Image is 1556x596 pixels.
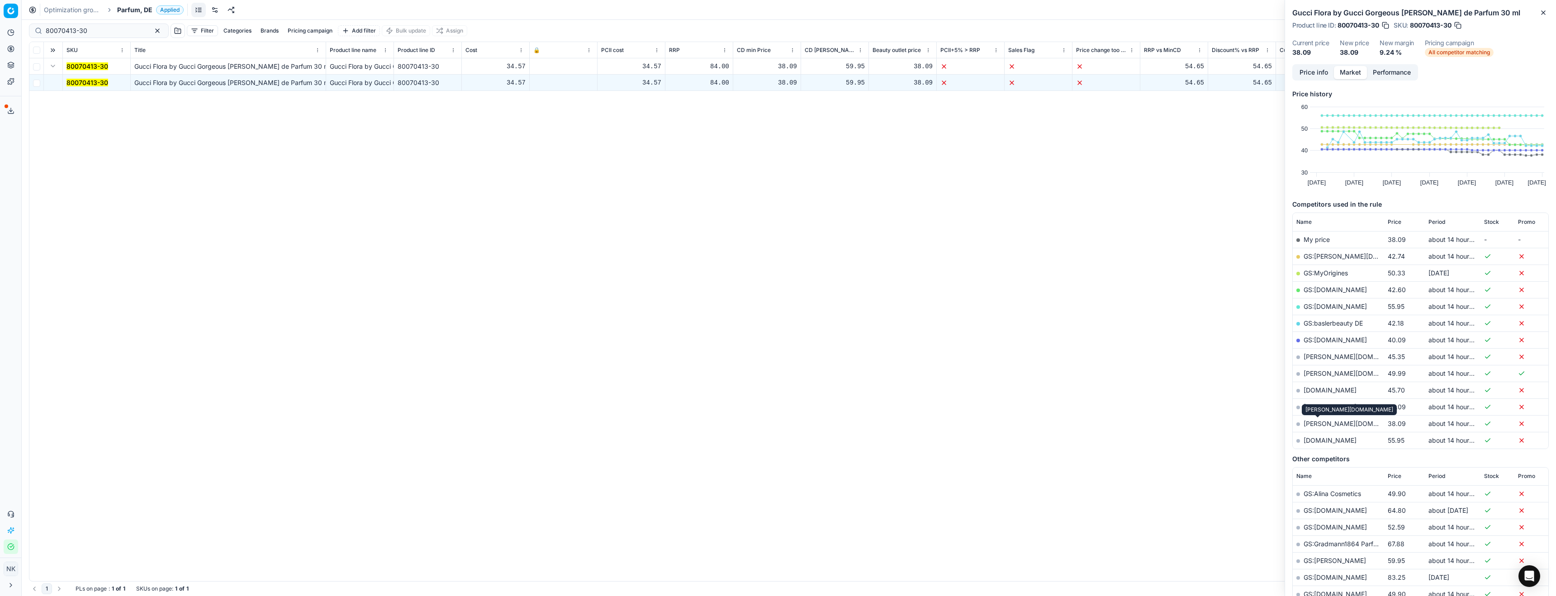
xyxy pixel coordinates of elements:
a: GS:Alina Cosmetics [1304,490,1361,497]
span: [DATE] [1428,269,1449,277]
div: : [76,585,125,592]
span: PCII cost [601,47,624,54]
dt: Current price [1292,40,1329,46]
div: 34.57 [601,62,661,71]
button: Expand all [47,45,58,56]
span: PLs on page [76,585,107,592]
span: Period [1428,473,1445,480]
span: SKU : [1394,22,1408,28]
div: 54.65 [1144,62,1204,71]
text: 60 [1301,104,1308,110]
span: 38.09 [1388,236,1406,243]
span: about 14 hours ago [1428,236,1485,243]
span: SKU [66,47,78,54]
span: 59.95 [1388,557,1405,564]
span: 45.35 [1388,353,1405,360]
span: 42.60 [1388,286,1406,293]
span: 38.09 [1388,420,1406,427]
span: 49.90 [1388,490,1406,497]
text: [DATE] [1345,179,1363,186]
a: GS:[PERSON_NAME][DOMAIN_NAME] [1304,252,1419,260]
span: Stock [1484,218,1499,226]
span: Stock [1484,473,1499,480]
div: 38.09 [737,78,797,87]
a: GS:baslerbeauty DE [1304,319,1363,327]
span: Name [1296,218,1312,226]
span: Price [1388,218,1401,226]
button: Brands [257,25,282,36]
dt: Pricing campaign [1425,40,1494,46]
span: about 14 hours ago [1428,386,1485,394]
mark: 80070413-30 [66,79,108,86]
span: Promo [1518,218,1535,226]
dt: New price [1340,40,1369,46]
span: CD min Price [737,47,771,54]
span: about 14 hours ago [1428,420,1485,427]
div: Gucci Flora by Gucci Gorgeous [PERSON_NAME] de Parfum 30 ml [330,78,390,87]
h5: Competitors used in the rule [1292,200,1549,209]
h5: Price history [1292,90,1549,99]
a: GS:[DOMAIN_NAME] [1304,506,1367,514]
span: 55.95 [1388,303,1404,310]
text: 50 [1301,125,1308,132]
span: about 14 hours ago [1428,252,1485,260]
span: 🔒 [533,47,540,54]
span: CD [PERSON_NAME] [805,47,856,54]
input: Search by SKU or title [46,26,145,35]
span: about 14 hours ago [1428,490,1485,497]
strong: 1 [175,585,177,592]
nav: pagination [29,583,65,594]
div: Open Intercom Messenger [1518,565,1540,587]
strong: 1 [123,585,125,592]
span: My price [1304,236,1330,243]
div: 34.57 [465,78,526,87]
text: 30 [1301,169,1308,176]
div: 84.00 [669,78,729,87]
span: about 14 hours ago [1428,540,1485,548]
span: Product line name [330,47,376,54]
a: GS:[DOMAIN_NAME] [1304,523,1367,531]
div: 59.95 [805,62,865,71]
a: GS:Gradmann1864 Parfümerie [1304,540,1393,548]
button: Go to next page [54,583,65,594]
div: [PERSON_NAME][DOMAIN_NAME] [1302,404,1397,415]
a: [DOMAIN_NAME] [1304,403,1357,411]
span: about 14 hours ago [1428,523,1485,531]
span: Product line ID : [1292,22,1336,28]
div: 84.00 [1280,62,1340,71]
span: Product line ID [398,47,435,54]
dt: New margin [1380,40,1414,46]
button: NK [4,562,18,576]
a: Optimization groups [44,5,102,14]
div: 54.65 [1212,62,1272,71]
div: 38.09 [737,62,797,71]
span: All competitor matching [1425,48,1494,57]
span: about 14 hours ago [1428,436,1485,444]
strong: 1 [186,585,189,592]
button: 80070413-30 [66,62,108,71]
span: about 14 hours ago [1428,303,1485,310]
span: PCII+5% > RRP [940,47,980,54]
span: about 14 hours ago [1428,369,1485,377]
button: Pricing campaign [284,25,336,36]
dd: 38.09 [1340,48,1369,57]
span: Discount% vs RRP [1212,47,1259,54]
span: Title [134,47,146,54]
text: [DATE] [1308,179,1326,186]
mark: 80070413-30 [66,62,108,70]
strong: of [116,585,121,592]
span: about 14 hours ago [1428,336,1485,344]
span: 83.25 [1388,573,1405,581]
button: Assign [432,25,467,36]
button: Add filter [338,25,380,36]
div: 54.65 [1212,78,1272,87]
dd: 9.24 % [1380,48,1414,57]
button: 80070413-30 [66,78,108,87]
div: Gucci Flora by Gucci Gorgeous [PERSON_NAME] de Parfum 30 ml [330,62,390,71]
td: - [1514,231,1548,248]
button: Price info [1294,66,1334,79]
div: 38.09 [873,62,933,71]
span: 50.33 [1388,269,1405,277]
a: [PERSON_NAME][DOMAIN_NAME] [1304,353,1409,360]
